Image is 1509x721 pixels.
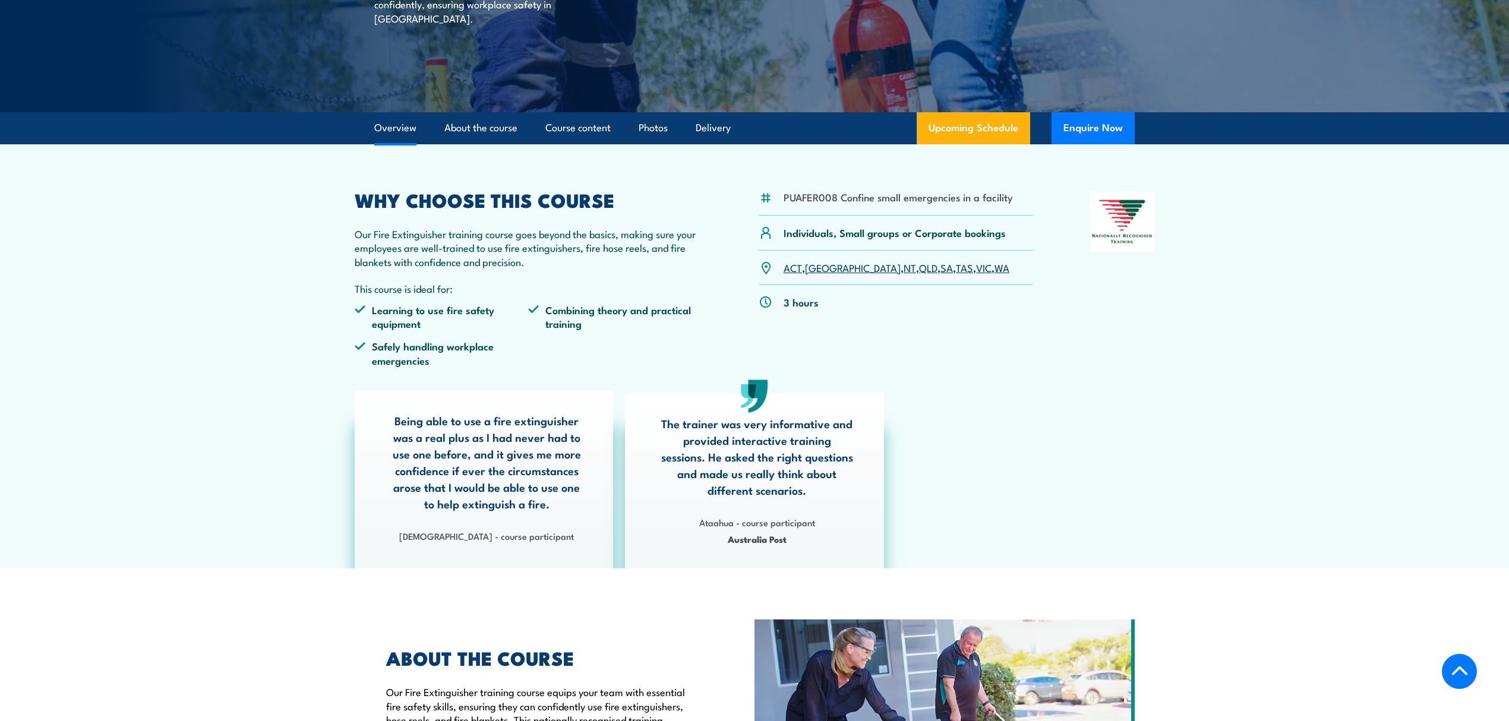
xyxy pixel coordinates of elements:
[355,282,702,295] p: This course is ideal for:
[1090,191,1154,252] img: Nationally Recognised Training logo.
[355,303,528,331] li: Learning to use fire safety equipment
[639,112,668,144] a: Photos
[919,260,937,274] a: QLD
[355,227,702,268] p: Our Fire Extinguisher training course goes beyond the basics, making sure your employees are well...
[399,529,574,542] strong: [DEMOGRAPHIC_DATA] - course participant
[699,516,815,529] strong: Ataahua - course participant
[386,649,700,666] h2: ABOUT THE COURSE
[545,112,611,144] a: Course content
[528,303,702,331] li: Combining theory and practical training
[784,226,1006,239] p: Individuals, Small groups or Corporate bookings
[917,112,1030,144] a: Upcoming Schedule
[660,532,854,546] span: Australia Post
[1052,112,1135,144] button: Enquire Now
[784,190,1013,204] li: PUAFER008 Confine small emergencies in a facility
[904,260,916,274] a: NT
[660,415,854,498] p: The trainer was very informative and provided interactive training sessions. He asked the right q...
[784,261,1009,274] p: , , , , , , ,
[976,260,992,274] a: VIC
[355,339,528,367] li: Safely handling workplace emergencies
[444,112,517,144] a: About the course
[784,260,802,274] a: ACT
[696,112,731,144] a: Delivery
[995,260,1009,274] a: WA
[355,191,702,208] h2: WHY CHOOSE THIS COURSE
[940,260,953,274] a: SA
[784,295,819,309] p: 3 hours
[374,112,416,144] a: Overview
[805,260,901,274] a: [GEOGRAPHIC_DATA]
[390,412,583,512] p: Being able to use a fire extinguisher was a real plus as I had never had to use one before, and i...
[956,260,973,274] a: TAS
